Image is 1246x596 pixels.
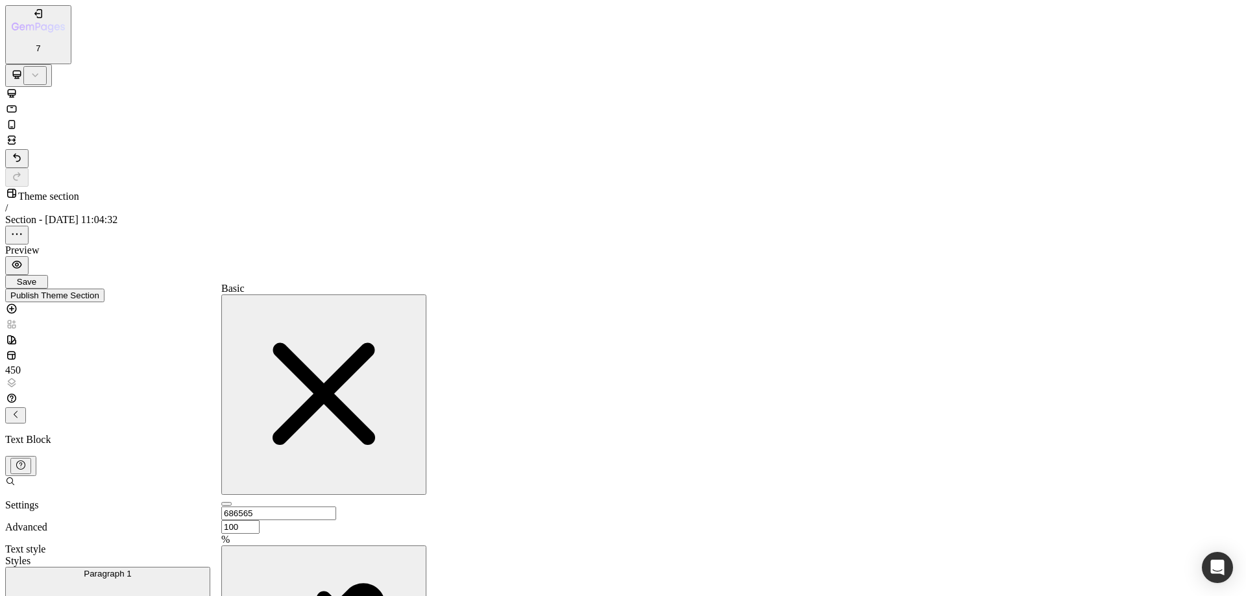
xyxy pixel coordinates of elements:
[18,191,79,202] span: Theme section
[5,5,71,64] button: 7
[5,289,104,302] button: Publish Theme Section
[84,569,131,578] span: Paragraph 1
[5,149,1241,187] div: Undo/Redo
[5,434,1241,446] p: Text Block
[5,214,117,225] span: Section - [DATE] 11:04:32
[5,202,8,213] span: /
[5,521,70,533] p: Advanced
[5,244,1241,256] div: Preview
[221,534,230,545] span: %
[10,291,99,300] div: Publish Theme Section
[5,499,70,511] p: Settings
[12,43,65,53] p: 7
[5,364,31,376] div: 450
[17,277,36,287] span: Save
[1202,552,1233,583] div: Open Intercom Messenger
[5,555,1241,567] div: Styles
[5,543,1241,555] div: Text style
[221,283,426,294] div: Basic
[5,275,48,289] button: Save
[221,507,336,520] input: Eg: FFFFFF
